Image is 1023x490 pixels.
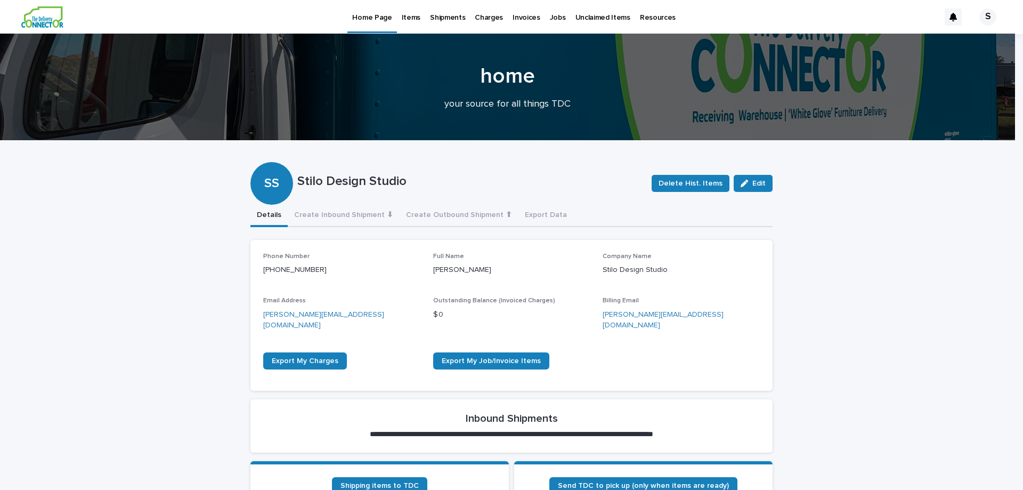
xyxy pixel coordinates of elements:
span: Full Name [433,253,464,260]
p: $ 0 [433,309,590,320]
h1: home [247,63,769,89]
span: Company Name [603,253,652,260]
span: Email Address [263,298,306,304]
button: Create Inbound Shipment ⬇ [288,205,400,227]
p: [PERSON_NAME] [433,264,590,276]
span: Phone Number [263,253,310,260]
a: [PERSON_NAME][EMAIL_ADDRESS][DOMAIN_NAME] [263,311,384,330]
button: Export Data [518,205,573,227]
a: [PERSON_NAME][EMAIL_ADDRESS][DOMAIN_NAME] [603,311,724,330]
span: Export My Job/Invoice Items [442,357,541,365]
div: S [979,9,996,26]
button: Edit [734,175,773,192]
span: Outstanding Balance (Invoiced Charges) [433,298,555,304]
img: aCWQmA6OSGG0Kwt8cj3c [21,6,63,28]
p: Stilo Design Studio [603,264,760,276]
a: Export My Charges [263,352,347,369]
button: Create Outbound Shipment ⬆ [400,205,518,227]
div: SS [250,133,293,191]
button: Details [250,205,288,227]
span: Billing Email [603,298,639,304]
p: your source for all things TDC [295,99,721,110]
span: Send TDC to pick up (only when items are ready) [558,482,729,489]
span: Edit [752,180,766,187]
span: Shipping items to TDC [340,482,419,489]
span: Export My Charges [272,357,338,365]
span: Delete Hist. Items [659,178,722,189]
p: Stilo Design Studio [297,174,643,189]
a: [PHONE_NUMBER] [263,266,327,274]
button: Delete Hist. Items [652,175,729,192]
a: Export My Job/Invoice Items [433,352,549,369]
h2: Inbound Shipments [466,412,558,425]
